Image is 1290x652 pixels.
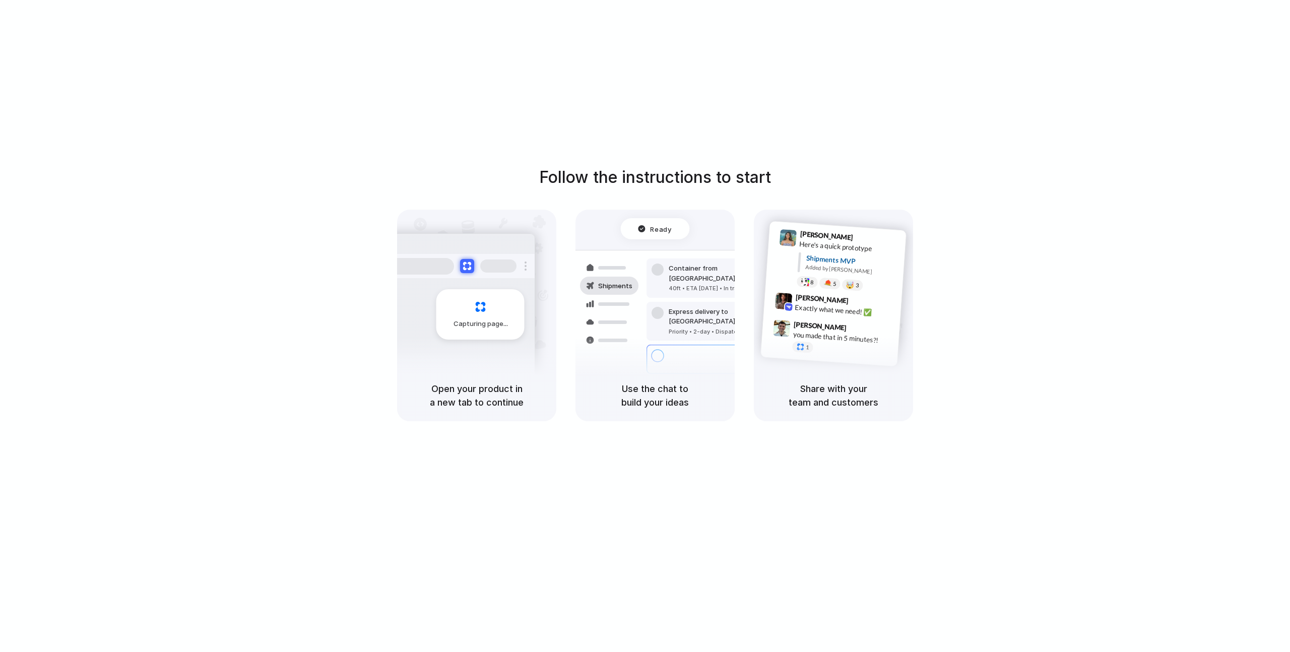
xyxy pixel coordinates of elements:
span: [PERSON_NAME] [794,319,847,334]
h5: Open your product in a new tab to continue [409,382,544,409]
span: 9:47 AM [850,323,870,336]
span: [PERSON_NAME] [800,228,853,243]
div: you made that in 5 minutes?! [793,330,893,347]
span: 3 [856,283,859,288]
span: 9:42 AM [852,297,872,309]
h5: Use the chat to build your ideas [588,382,723,409]
div: Added by [PERSON_NAME] [805,263,898,278]
h5: Share with your team and customers [766,382,901,409]
h1: Follow the instructions to start [539,165,771,189]
span: [PERSON_NAME] [795,292,849,306]
span: Shipments [598,281,632,291]
div: 🤯 [846,281,855,289]
span: Ready [651,224,672,234]
div: Container from [GEOGRAPHIC_DATA] [669,264,778,283]
span: 9:41 AM [856,233,877,245]
span: 5 [833,281,836,287]
div: 40ft • ETA [DATE] • In transit [669,284,778,293]
span: 1 [806,345,809,350]
span: Capturing page [454,319,509,329]
div: Shipments MVP [806,253,899,270]
span: 8 [810,280,814,285]
div: Priority • 2-day • Dispatched [669,328,778,336]
div: Here's a quick prototype [799,239,900,256]
div: Express delivery to [GEOGRAPHIC_DATA] [669,307,778,327]
div: Exactly what we need! ✅ [795,302,895,319]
